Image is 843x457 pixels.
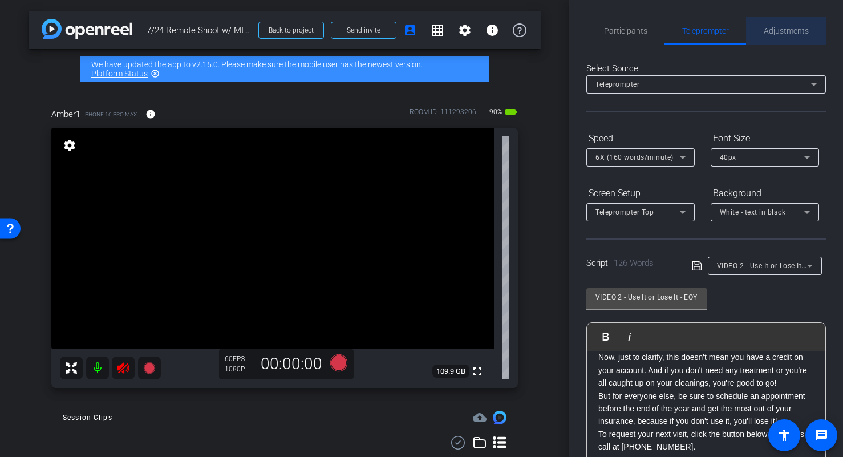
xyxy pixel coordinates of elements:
span: Amber1 [51,108,80,120]
p: But for everyone else, be sure to schedule an appointment before the end of the year and get the ... [598,390,814,428]
span: Teleprompter Top [595,208,654,216]
span: 90% [488,103,504,121]
span: 126 Words [614,258,654,268]
div: Select Source [586,62,826,75]
mat-icon: account_box [403,23,417,37]
div: Font Size [711,129,819,148]
div: Speed [586,129,695,148]
img: Session clips [493,411,506,424]
mat-icon: cloud_upload [473,411,487,424]
span: 6X (160 words/minute) [595,153,674,161]
div: ROOM ID: 111293206 [410,107,476,123]
mat-icon: settings [458,23,472,37]
p: Now, just to clarify, this doesn't mean you have a credit on your account. And if you don't need ... [598,351,814,389]
a: Platform Status [91,69,148,78]
span: iPhone 16 Pro Max [83,110,137,119]
span: 109.9 GB [432,365,469,378]
mat-icon: highlight_off [151,69,160,78]
span: 40px [720,153,736,161]
div: 60 [225,354,253,363]
mat-icon: fullscreen [471,365,484,378]
div: Script [586,257,676,270]
input: Title [595,290,698,304]
div: Background [711,184,819,203]
span: Back to project [269,26,314,34]
div: 1080P [225,365,253,374]
div: Session Clips [63,412,112,423]
div: 00:00:00 [253,354,330,374]
span: Participants [604,27,647,35]
button: Send invite [331,22,396,39]
span: FPS [233,355,245,363]
mat-icon: battery_std [504,105,518,119]
mat-icon: accessibility [777,428,791,442]
span: Teleprompter [595,80,639,88]
mat-icon: message [814,428,828,442]
div: We have updated the app to v2.15.0. Please make sure the mobile user has the newest version. [80,56,489,82]
mat-icon: info [485,23,499,37]
span: Adjustments [764,27,809,35]
span: Teleprompter [682,27,729,35]
mat-icon: grid_on [431,23,444,37]
p: To request your next visit, click the button below or give us a call at [PHONE_NUMBER]. [598,428,814,454]
div: Screen Setup [586,184,695,203]
button: Back to project [258,22,324,39]
img: app-logo [42,19,132,39]
span: Destinations for your clips [473,411,487,424]
mat-icon: settings [62,139,78,152]
mat-icon: info [145,109,156,119]
span: 7/24 Remote Shoot w/ Mt. View Family Dental [147,19,252,42]
span: Send invite [347,26,380,35]
span: White - text in black [720,208,786,216]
